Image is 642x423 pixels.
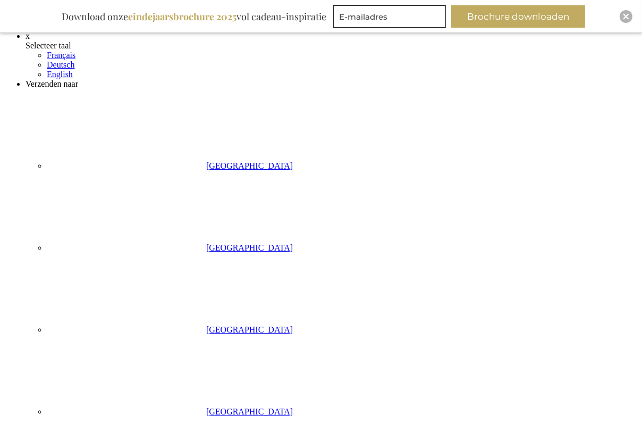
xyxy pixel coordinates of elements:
img: Close [623,13,629,20]
a: Deutsch [47,60,74,69]
input: E-mailadres [333,5,446,28]
b: eindejaarsbrochure 2025 [128,10,236,23]
div: Verzenden naar [26,79,638,89]
a: [GEOGRAPHIC_DATA] [47,161,293,170]
a: Français [47,51,75,60]
a: [GEOGRAPHIC_DATA] [47,243,293,252]
div: x [26,31,638,41]
div: Download onze vol cadeau-inspiratie [57,5,331,28]
button: Brochure downloaden [451,5,585,28]
div: Close [620,10,632,23]
a: [GEOGRAPHIC_DATA] [47,325,293,334]
div: Selecteer taal [26,41,638,51]
form: marketing offers and promotions [333,5,449,31]
a: [GEOGRAPHIC_DATA] [47,407,293,416]
a: English [47,70,73,79]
